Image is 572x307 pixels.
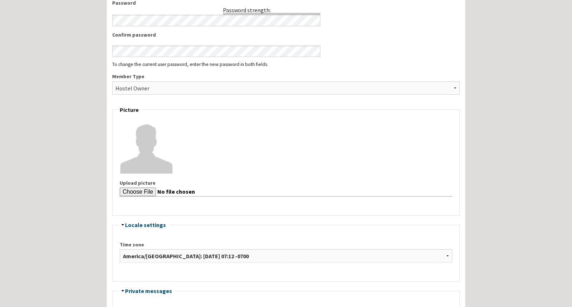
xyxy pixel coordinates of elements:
label: Upload picture [120,179,452,187]
span: Picture [120,106,139,113]
label: Member Type [112,73,460,80]
select: Select the desired local time and time zone. Dates and times throughout this site will be display... [120,249,452,263]
a: View user profile. [120,142,173,149]
a: Private messages [125,287,172,294]
label: Confirm password [112,31,320,39]
a: Locale settings [125,221,166,228]
div: Password strength: [223,6,271,14]
label: Time zone [120,241,452,249]
img: Brix_Prague's picture [120,120,173,174]
div: To change the current user password, enter the new password in both fields. [112,62,460,67]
